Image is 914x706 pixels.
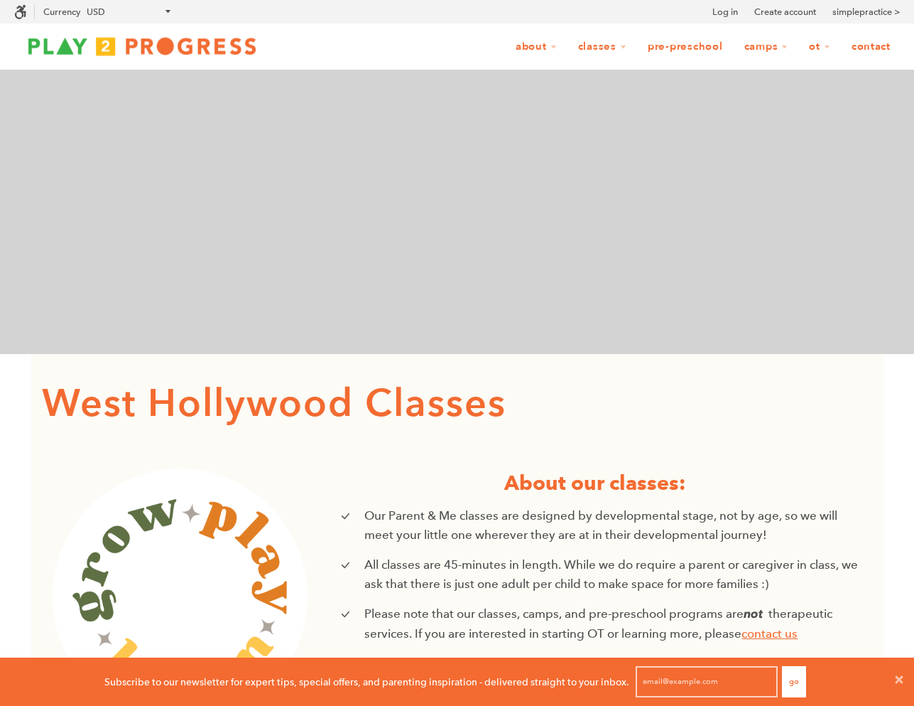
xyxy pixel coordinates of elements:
strong: About our classes: [504,470,686,496]
a: contact us [741,626,798,641]
a: Create account [754,5,816,19]
p: Our Parent & Me classes are designed by developmental stage, not by age, so we will meet your lit... [364,506,861,545]
a: Classes [569,33,636,60]
a: Log in [712,5,738,19]
a: Camps [735,33,798,60]
label: Currency [43,6,80,17]
p: Please note that our classes, camps, and pre-preschool programs are therapeutic services. If you ... [364,604,861,643]
a: About [506,33,566,60]
a: OT [800,33,839,60]
p: Drop-in and memberships are available! Online registration is required before attending any in-pe... [364,654,861,692]
p: Subscribe to our newsletter for expert tips, special offers, and parenting inspiration - delivere... [104,674,629,690]
img: Play2Progress logo [14,32,270,60]
h1: West Hollywood Classes [42,375,873,433]
strong: not [744,606,763,621]
a: simplepractice > [832,5,900,19]
input: email@example.com [636,666,778,697]
a: Contact [842,33,900,60]
button: Go [782,666,806,697]
a: Pre-Preschool [638,33,732,60]
p: All classes are 45-minutes in length. While we do require a parent or caregiver in class, we ask ... [364,555,861,594]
